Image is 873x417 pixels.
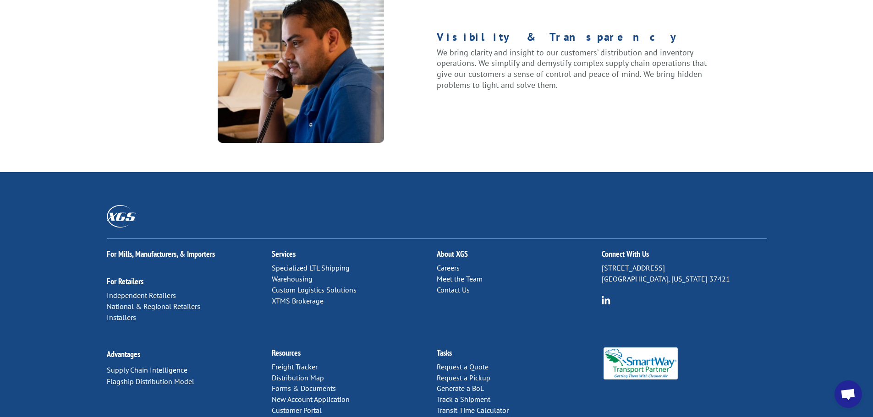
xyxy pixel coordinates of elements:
a: Advantages [107,349,140,359]
a: Track a Shipment [437,395,490,404]
h2: Connect With Us [602,250,767,263]
a: Independent Retailers [107,291,176,300]
a: Distribution Map [272,373,324,382]
a: XTMS Brokerage [272,296,324,305]
h1: Visibility & Transparency [437,32,708,47]
a: Transit Time Calculator [437,406,509,415]
a: Supply Chain Intelligence [107,365,187,374]
a: For Retailers [107,276,143,287]
img: XGS_Logos_ALL_2024_All_White [107,205,136,227]
p: We bring clarity and insight to our customers’ distribution and inventory operations. We simplify... [437,47,708,91]
a: Installers [107,313,136,322]
a: Meet the Team [437,274,483,283]
a: National & Regional Retailers [107,302,200,311]
a: Careers [437,263,460,272]
a: New Account Application [272,395,350,404]
a: Services [272,249,296,259]
h2: Tasks [437,349,602,362]
img: group-6 [602,296,610,304]
a: For Mills, Manufacturers, & Importers [107,249,215,259]
a: Flagship Distribution Model [107,377,194,386]
a: Contact Us [437,285,470,294]
a: Request a Quote [437,362,489,371]
p: [STREET_ADDRESS] [GEOGRAPHIC_DATA], [US_STATE] 37421 [602,263,767,285]
a: About XGS [437,249,468,259]
div: Open chat [835,380,862,408]
a: Custom Logistics Solutions [272,285,357,294]
a: Customer Portal [272,406,322,415]
a: Freight Tracker [272,362,318,371]
a: Specialized LTL Shipping [272,263,350,272]
a: Generate a BoL [437,384,484,393]
a: Resources [272,347,301,358]
a: Warehousing [272,274,313,283]
a: Request a Pickup [437,373,490,382]
img: Smartway_Logo [602,347,680,379]
a: Forms & Documents [272,384,336,393]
